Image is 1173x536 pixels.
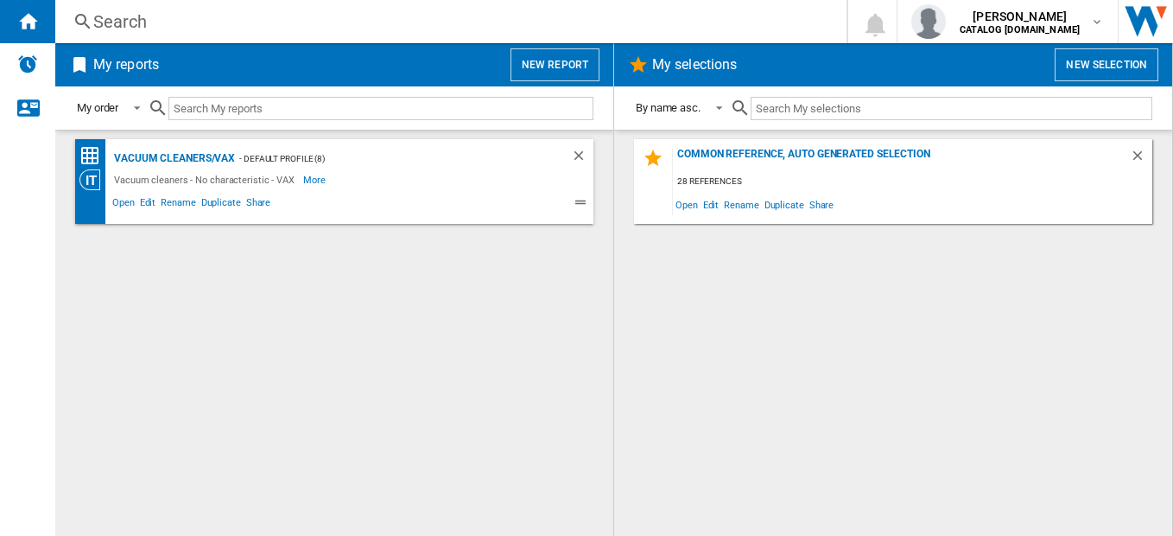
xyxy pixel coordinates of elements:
[960,8,1080,25] span: [PERSON_NAME]
[1055,48,1158,81] button: New selection
[17,54,38,74] img: alerts-logo.svg
[510,48,599,81] button: New report
[137,195,159,215] span: Edit
[244,195,274,215] span: Share
[110,195,137,215] span: Open
[673,193,701,216] span: Open
[168,97,593,120] input: Search My reports
[199,195,244,215] span: Duplicate
[110,169,303,190] div: Vacuum cleaners - No characteristic - VAX
[235,148,536,169] div: - Default profile (8)
[762,193,807,216] span: Duplicate
[960,24,1080,35] b: CATALOG [DOMAIN_NAME]
[110,148,235,169] div: Vacuum cleaners/VAX
[673,148,1130,171] div: Common reference, auto generated selection
[571,148,593,169] div: Delete
[807,193,837,216] span: Share
[1130,148,1152,171] div: Delete
[673,171,1152,193] div: 28 references
[158,195,198,215] span: Rename
[636,101,701,114] div: By name asc.
[90,48,162,81] h2: My reports
[911,4,946,39] img: profile.jpg
[79,169,110,190] div: Category View
[701,193,722,216] span: Edit
[649,48,740,81] h2: My selections
[77,101,118,114] div: My order
[721,193,761,216] span: Rename
[93,10,802,34] div: Search
[303,169,328,190] span: More
[751,97,1152,120] input: Search My selections
[79,145,110,167] div: Price Matrix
